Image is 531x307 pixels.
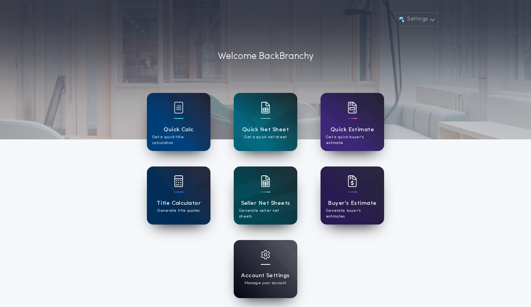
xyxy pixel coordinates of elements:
img: card icon [348,175,357,187]
h1: Quick Calc [164,125,194,134]
img: card icon [174,102,183,113]
p: Generate title quotes [157,208,200,214]
p: Manage your account [245,280,286,286]
h1: Account Settings [241,271,290,280]
h1: Buyer's Estimate [328,199,376,208]
img: user avatar [398,15,405,23]
h1: Quick Estimate [331,125,374,134]
p: Get a quick net sheet [244,134,286,140]
p: Generate seller net sheets [239,208,292,220]
p: Welcome Back Branchy [218,50,314,63]
p: Generate buyer's estimates [326,208,379,220]
p: Get a quick buyer's estimate [326,134,379,146]
a: card iconAccount SettingsManage your account [234,240,297,298]
button: Settings [395,12,438,26]
a: card iconQuick CalcGet a quick title calculation [147,93,210,151]
h1: Seller Net Sheets [241,199,290,208]
a: card iconTitle CalculatorGenerate title quotes [147,166,210,225]
img: card icon [174,175,183,187]
img: card icon [261,102,270,113]
img: card icon [261,250,270,259]
a: card iconSeller Net SheetsGenerate seller net sheets [234,166,297,225]
p: Get a quick title calculation [152,134,205,146]
a: card iconBuyer's EstimateGenerate buyer's estimates [321,166,384,225]
img: card icon [261,175,270,187]
img: card icon [348,102,357,113]
a: card iconQuick Net SheetGet a quick net sheet [234,93,297,151]
h1: Quick Net Sheet [242,125,289,134]
a: card iconQuick EstimateGet a quick buyer's estimate [321,93,384,151]
h1: Title Calculator [157,199,201,208]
